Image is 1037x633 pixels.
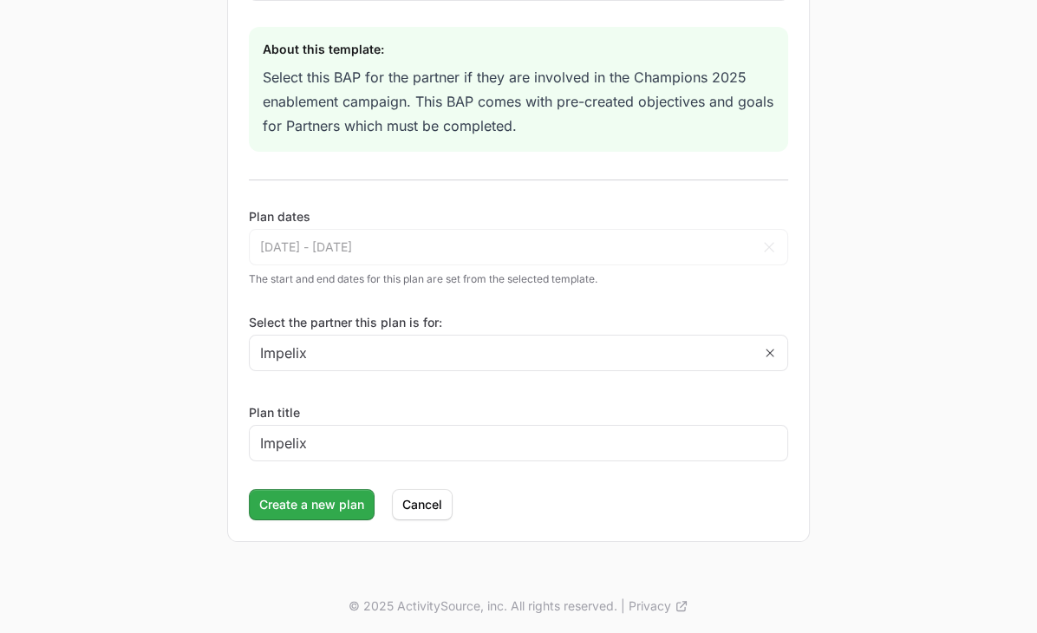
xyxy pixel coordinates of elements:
[263,41,774,58] div: About this template:
[249,314,788,331] label: Select the partner this plan is for:
[249,404,300,421] label: Plan title
[249,489,375,520] button: Create a new plan
[402,494,442,515] span: Cancel
[249,272,788,286] p: The start and end dates for this plan are set from the selected template.
[392,489,453,520] button: Cancel
[753,336,787,370] button: Remove
[249,208,788,225] p: Plan dates
[263,65,774,138] div: Select this BAP for the partner if they are involved in the Champions 2025 enablement campaign. T...
[349,597,617,615] p: © 2025 ActivitySource, inc. All rights reserved.
[259,494,364,515] span: Create a new plan
[629,597,688,615] a: Privacy
[621,597,625,615] span: |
